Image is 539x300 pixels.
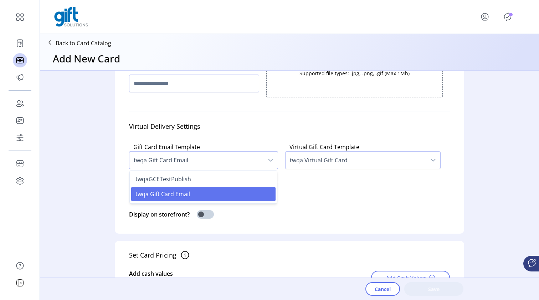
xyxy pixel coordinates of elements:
[286,152,426,169] span: twqa Virtual Gift Card
[53,51,120,66] h3: Add New Card
[129,117,450,136] div: Virtual Delivery Settings
[426,152,440,169] div: dropdown trigger
[371,271,450,284] button: Add Cash Values
[133,143,200,151] label: Gift Card Email Template
[263,152,278,169] div: dropdown trigger
[365,282,400,296] button: Cancel
[129,188,450,206] div: Display Settings
[129,152,263,169] span: twqa Gift Card Email
[471,8,502,25] button: menu
[135,175,191,183] span: twqaGCETestPublish
[375,285,391,293] span: Cancel
[130,171,277,203] ul: Option List
[131,172,276,186] li: twqaGCETestPublish
[129,210,190,221] div: Display on storefront?
[502,11,513,22] button: Publisher Panel
[129,250,176,260] div: Set Card Pricing
[135,190,190,198] span: twqa Gift Card Email
[129,266,312,281] div: Add cash values
[54,7,88,27] img: logo
[56,39,111,47] p: Back to Card Catalog
[386,274,426,281] span: Add Cash Values
[289,143,359,151] label: Virtual Gift Card Template
[131,187,276,201] li: twqa Gift Card Email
